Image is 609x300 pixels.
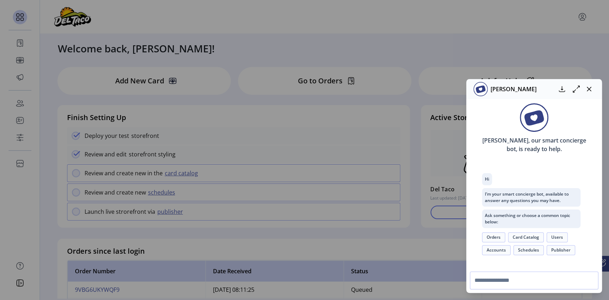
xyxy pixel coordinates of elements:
p: I’m your smart concierge bot, available to answer any questions you may have. [482,188,580,207]
button: Card Catalog [508,232,544,242]
p: [PERSON_NAME] [488,85,537,93]
p: Hi [482,173,492,185]
button: Publisher [547,245,575,255]
button: Schedules [513,245,544,255]
p: [PERSON_NAME], our smart concierge bot, is ready to help. [471,132,598,157]
button: Users [547,232,568,242]
button: Accounts [482,245,511,255]
p: Ask something or choose a common topic below: [482,210,580,228]
button: Orders [482,232,505,242]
